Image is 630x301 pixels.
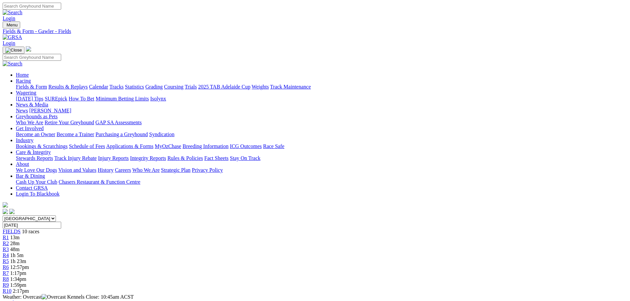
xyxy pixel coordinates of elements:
a: Greyhounds as Pets [16,114,58,119]
span: 13m [10,235,20,240]
a: GAP SA Assessments [96,120,142,125]
span: 1h 5m [10,252,23,258]
span: 1:34pm [10,276,26,282]
img: Overcast [42,294,66,300]
a: Results & Replays [48,84,88,90]
a: Fields & Form - Gawler - Fields [3,28,627,34]
a: History [98,167,113,173]
span: R10 [3,288,12,294]
img: twitter.svg [9,209,15,214]
div: Racing [16,84,627,90]
a: Syndication [149,132,174,137]
a: Coursing [164,84,184,90]
a: R2 [3,241,9,246]
a: SUREpick [45,96,67,101]
span: Kennels Close: 10:45am ACST [67,294,134,300]
a: [DATE] Tips [16,96,43,101]
a: We Love Our Dogs [16,167,57,173]
a: Tracks [109,84,124,90]
a: R8 [3,276,9,282]
img: logo-grsa-white.png [26,46,31,52]
div: Care & Integrity [16,155,627,161]
a: Chasers Restaurant & Function Centre [59,179,140,185]
span: 2:17pm [13,288,29,294]
a: R9 [3,282,9,288]
a: R7 [3,270,9,276]
span: 1:17pm [10,270,26,276]
a: Calendar [89,84,108,90]
a: Login [3,40,15,46]
span: Menu [7,22,18,27]
a: Stay On Track [230,155,260,161]
a: Cash Up Your Club [16,179,57,185]
button: Toggle navigation [3,21,20,28]
a: Bar & Dining [16,173,45,179]
img: Close [5,48,22,53]
a: Who We Are [16,120,43,125]
a: R3 [3,246,9,252]
div: News & Media [16,108,627,114]
div: Wagering [16,96,627,102]
a: Stewards Reports [16,155,53,161]
a: Wagering [16,90,36,95]
span: 10 races [22,229,39,234]
a: Get Involved [16,126,44,131]
a: Track Maintenance [270,84,311,90]
a: Industry [16,137,33,143]
div: Bar & Dining [16,179,627,185]
span: Weather: Overcast [3,294,67,300]
a: Weights [252,84,269,90]
img: logo-grsa-white.png [3,202,8,207]
a: R4 [3,252,9,258]
input: Select date [3,222,61,229]
a: Track Injury Rebate [54,155,97,161]
a: Race Safe [263,143,284,149]
a: Fields & Form [16,84,47,90]
span: 48m [10,246,20,252]
a: Minimum Betting Limits [96,96,149,101]
a: R6 [3,264,9,270]
a: Contact GRSA [16,185,48,191]
a: News [16,108,28,113]
div: Get Involved [16,132,627,137]
img: Search [3,61,22,67]
a: ICG Outcomes [230,143,262,149]
a: Racing [16,78,31,84]
a: [PERSON_NAME] [29,108,71,113]
button: Toggle navigation [3,47,24,54]
a: Trials [185,84,197,90]
a: Vision and Values [58,167,96,173]
a: About [16,161,29,167]
a: MyOzChase [155,143,181,149]
a: Integrity Reports [130,155,166,161]
a: Applications & Forms [106,143,153,149]
a: News & Media [16,102,48,107]
a: Fact Sheets [204,155,229,161]
a: Rules & Policies [167,155,203,161]
a: Become an Owner [16,132,55,137]
a: Grading [146,84,163,90]
a: Schedule of Fees [69,143,105,149]
a: Statistics [125,84,144,90]
a: Privacy Policy [192,167,223,173]
a: How To Bet [69,96,95,101]
span: 12:57pm [10,264,29,270]
div: Industry [16,143,627,149]
a: Bookings & Scratchings [16,143,67,149]
a: Care & Integrity [16,149,51,155]
span: R1 [3,235,9,240]
a: R5 [3,258,9,264]
a: 2025 TAB Adelaide Cup [198,84,250,90]
img: Search [3,10,22,16]
div: Greyhounds as Pets [16,120,627,126]
a: Login To Blackbook [16,191,60,197]
a: FIELDS [3,229,21,234]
